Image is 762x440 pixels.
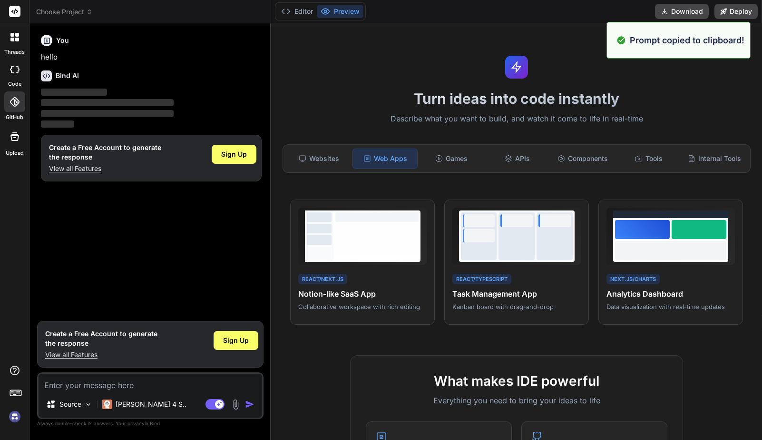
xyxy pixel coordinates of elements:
span: ‌ [41,99,174,106]
h1: Create a Free Account to generate the response [49,143,161,162]
div: React/Next.js [298,274,347,285]
p: Collaborative workspace with rich editing [298,302,427,311]
p: Prompt copied to clipboard! [630,34,744,47]
span: ‌ [41,120,74,128]
button: Editor [277,5,317,18]
h1: Turn ideas into code instantly [277,90,756,107]
label: GitHub [6,113,23,121]
img: alert [616,34,626,47]
p: [PERSON_NAME] 4 S.. [116,400,186,409]
h4: Task Management App [452,288,581,300]
h6: You [56,36,69,45]
h4: Analytics Dashboard [606,288,735,300]
span: ‌ [41,110,174,117]
img: attachment [230,399,241,410]
p: Data visualization with real-time updates [606,302,735,311]
button: Download [655,4,709,19]
span: ‌ [41,89,107,96]
img: signin [7,409,23,425]
p: Everything you need to bring your ideas to life [366,395,667,406]
span: Choose Project [36,7,93,17]
div: Components [551,149,615,169]
label: Upload [6,149,24,157]
p: Source [59,400,81,409]
p: Describe what you want to build, and watch it come to life in real-time [277,113,756,125]
img: Pick Models [84,400,92,409]
div: Internal Tools [683,149,746,169]
div: Next.js/Charts [606,274,660,285]
div: Games [420,149,483,169]
div: Web Apps [352,149,417,169]
h2: What makes IDE powerful [366,371,667,391]
img: icon [245,400,254,409]
label: threads [4,48,25,56]
h1: Create a Free Account to generate the response [45,329,157,348]
div: Tools [616,149,680,169]
h6: Bind AI [56,71,79,80]
div: React/TypeScript [452,274,511,285]
p: Always double-check its answers. Your in Bind [37,419,264,428]
div: Websites [287,149,351,169]
button: Preview [317,5,363,18]
h4: Notion-like SaaS App [298,288,427,300]
span: privacy [127,420,145,426]
label: code [8,80,21,88]
p: hello [41,52,262,63]
p: Kanban board with drag-and-drop [452,302,581,311]
p: View all Features [49,164,161,173]
img: Claude 4 Sonnet [102,400,112,409]
button: Deploy [714,4,758,19]
div: APIs [485,149,549,169]
span: Sign Up [223,336,249,345]
span: Sign Up [221,150,247,159]
p: View all Features [45,350,157,360]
